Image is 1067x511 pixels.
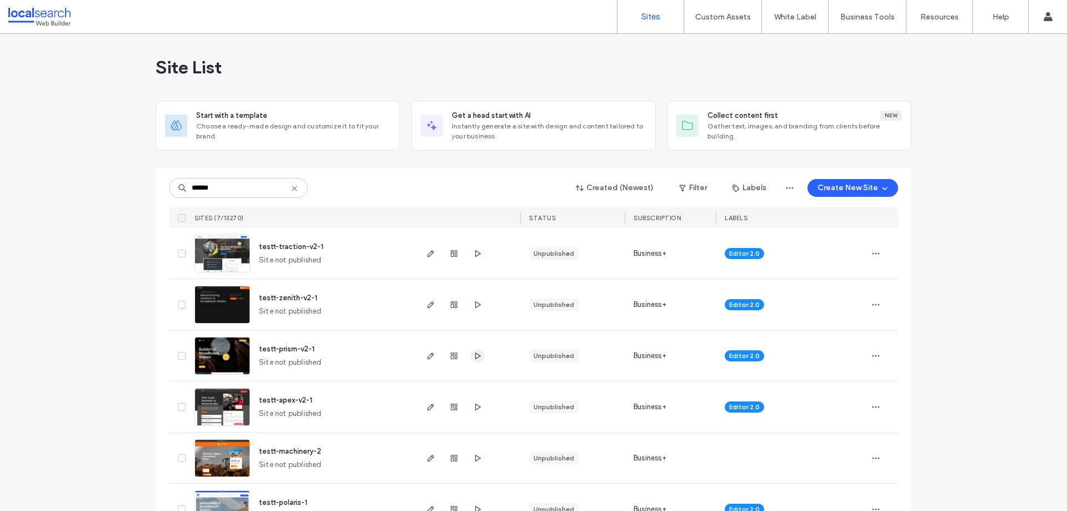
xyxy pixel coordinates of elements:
label: Sites [641,12,660,22]
span: Help [25,8,48,18]
label: White Label [774,12,816,22]
label: Custom Assets [695,12,751,22]
span: Editor 2.0 [729,402,760,412]
a: testt-prism-v2-1 [259,345,315,353]
span: Site not published [259,459,322,470]
div: Collect content firstNewGather text, images, and branding from clients before building. [667,101,911,151]
span: Business+ [634,248,666,259]
span: LABELS [725,214,747,222]
span: Get a head start with AI [452,110,531,121]
label: Resources [920,12,959,22]
span: Business+ [634,350,666,361]
span: Choose a ready-made design and customize it to fit your brand. [196,121,391,141]
span: SUBSCRIPTION [634,214,681,222]
label: Business Tools [840,12,895,22]
a: testt-polaris-1 [259,498,307,507]
span: Business+ [634,453,666,464]
span: Editor 2.0 [729,249,760,259]
a: testt-apex-v2-1 [259,396,312,404]
label: Help [993,12,1009,22]
div: Unpublished [533,300,574,310]
span: Site List [156,56,222,78]
span: Business+ [634,299,666,310]
div: Unpublished [533,402,574,412]
div: New [880,111,902,121]
div: Unpublished [533,249,574,259]
div: Unpublished [533,351,574,361]
span: Start with a template [196,110,267,121]
span: STATUS [529,214,556,222]
a: testt-machinery-2 [259,447,321,455]
button: Created (Newest) [566,179,664,197]
span: Site not published [259,306,322,317]
span: Editor 2.0 [729,300,760,310]
span: Site not published [259,357,322,368]
button: Labels [722,179,776,197]
a: testt-traction-v2-1 [259,242,323,251]
span: Site not published [259,255,322,266]
span: Site not published [259,408,322,419]
span: Collect content first [707,110,778,121]
span: SITES (7/13270) [195,214,244,222]
span: Editor 2.0 [729,351,760,361]
a: testt-zenith-v2-1 [259,294,317,302]
span: Business+ [634,401,666,413]
span: Instantly generate a site with design and content tailored to your business. [452,121,646,141]
span: Gather text, images, and branding from clients before building. [707,121,902,141]
div: Start with a templateChoose a ready-made design and customize it to fit your brand. [156,101,400,151]
button: Filter [668,179,718,197]
div: Unpublished [533,453,574,463]
div: Get a head start with AIInstantly generate a site with design and content tailored to your business. [411,101,656,151]
button: Create New Site [807,179,898,197]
